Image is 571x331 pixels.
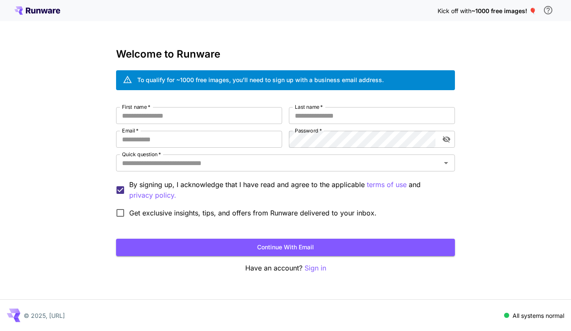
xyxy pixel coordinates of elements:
button: toggle password visibility [439,132,454,147]
button: Continue with email [116,239,455,256]
button: By signing up, I acknowledge that I have read and agree to the applicable and privacy policy. [367,179,407,190]
p: By signing up, I acknowledge that I have read and agree to the applicable and [129,179,448,201]
label: Quick question [122,151,161,158]
span: ~1000 free images! 🎈 [471,7,536,14]
p: privacy policy. [129,190,176,201]
div: To qualify for ~1000 free images, you’ll need to sign up with a business email address. [137,75,384,84]
label: First name [122,103,150,110]
span: Get exclusive insights, tips, and offers from Runware delivered to your inbox. [129,208,377,218]
p: All systems normal [513,311,564,320]
button: By signing up, I acknowledge that I have read and agree to the applicable terms of use and [129,190,176,201]
label: Password [295,127,322,134]
label: Last name [295,103,323,110]
span: Kick off with [438,7,471,14]
p: Have an account? [116,263,455,273]
p: terms of use [367,179,407,190]
p: © 2025, [URL] [24,311,65,320]
label: Email [122,127,139,134]
button: Open [440,157,452,169]
button: In order to qualify for free credit, you need to sign up with a business email address and click ... [540,2,557,19]
h3: Welcome to Runware [116,48,455,60]
button: Sign in [305,263,326,273]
